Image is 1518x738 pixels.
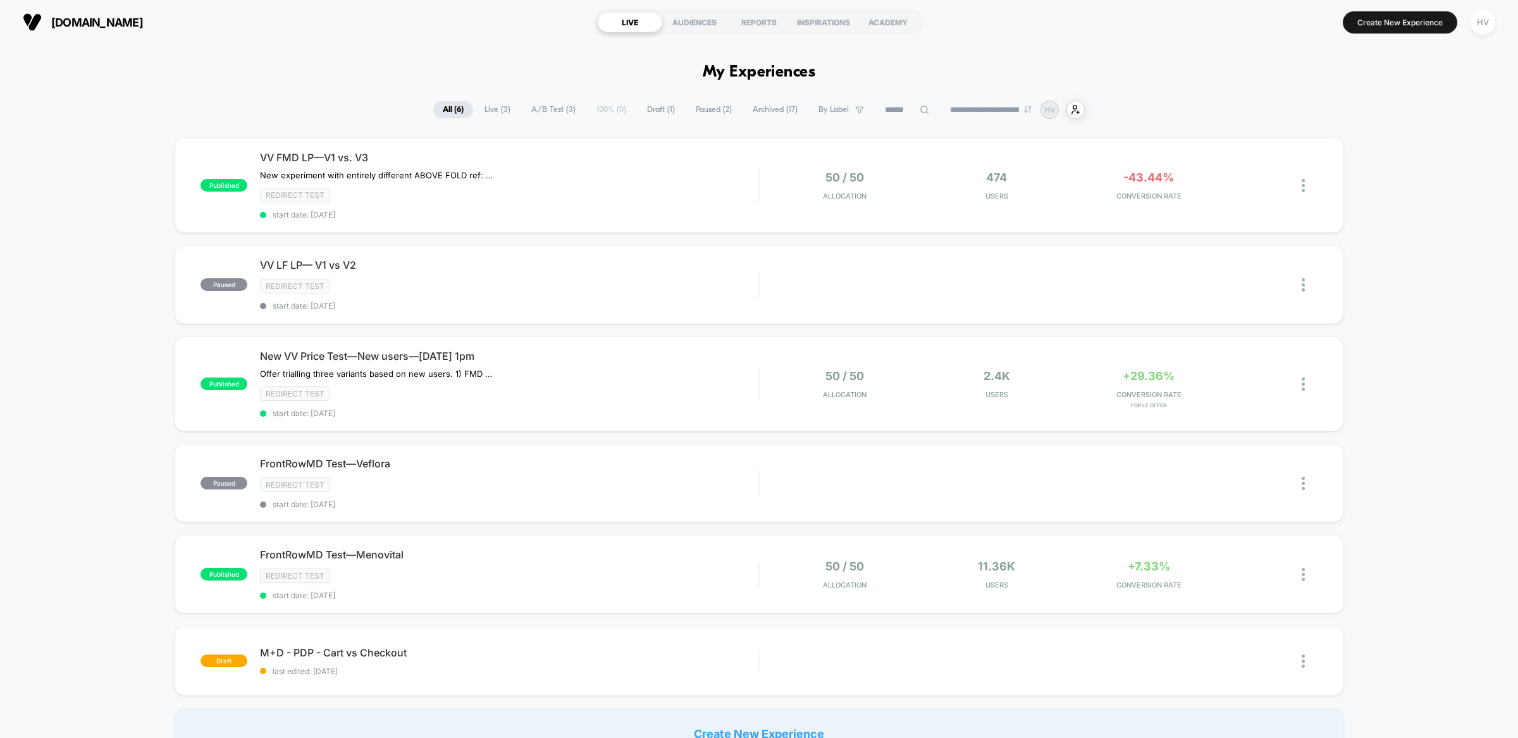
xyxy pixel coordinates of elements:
p: HV [1044,105,1055,114]
span: for LF Offer [1076,402,1221,409]
img: close [1302,278,1305,292]
div: HV [1471,10,1495,35]
span: 50 / 50 [825,171,864,184]
button: [DOMAIN_NAME] [19,12,147,32]
img: end [1024,106,1032,113]
span: Redirect Test [260,569,330,583]
span: paused [201,477,247,489]
span: By Label [818,105,849,114]
span: -43.44% [1123,171,1174,184]
span: Draft ( 1 ) [638,101,684,118]
img: close [1302,655,1305,668]
span: 11.36k [978,560,1015,573]
span: published [201,568,247,581]
img: close [1302,477,1305,490]
div: INSPIRATIONS [791,12,856,32]
img: close [1302,378,1305,391]
span: 50 / 50 [825,560,864,573]
h1: My Experiences [703,63,816,82]
span: Allocation [823,192,867,200]
span: start date: [DATE] [260,301,758,311]
div: REPORTS [727,12,791,32]
span: 474 [986,171,1007,184]
span: Allocation [823,390,867,399]
span: last edited: [DATE] [260,667,758,676]
span: published [201,378,247,390]
span: +29.36% [1123,369,1175,383]
span: Paused ( 2 ) [686,101,741,118]
span: M+D - PDP - Cart vs Checkout [260,646,758,659]
span: CONVERSION RATE [1076,581,1221,589]
span: CONVERSION RATE [1076,192,1221,200]
span: published [201,179,247,192]
span: Users [924,192,1070,200]
span: [DOMAIN_NAME] [51,16,143,29]
span: A/B Test ( 3 ) [522,101,585,118]
span: Redirect Test [260,279,330,293]
span: All ( 6 ) [433,101,473,118]
span: 50 / 50 [825,369,864,383]
div: AUDIENCES [662,12,727,32]
span: start date: [DATE] [260,500,758,509]
span: draft [201,655,247,667]
img: Visually logo [23,13,42,32]
img: close [1302,568,1305,581]
span: start date: [DATE] [260,591,758,600]
span: Redirect Test [260,477,330,492]
div: ACADEMY [856,12,920,32]
span: New experiment with entirely different ABOVE FOLD ref: Notion 'New LP Build - [DATE]' — Versus or... [260,170,495,180]
span: FrontRowMD Test—Menovital [260,548,758,561]
span: Offer trialling three variants based on new users. 1) FMD (existing product with FrontrowMD badge... [260,369,495,379]
span: +7.33% [1128,560,1170,573]
span: FrontRowMD Test—Veflora [260,457,758,470]
span: start date: [DATE] [260,409,758,418]
span: VV LF LP— V1 vs V2 [260,259,758,271]
span: Users [924,390,1070,399]
span: CONVERSION RATE [1076,390,1221,399]
span: Redirect Test [260,386,330,401]
span: Live ( 3 ) [475,101,520,118]
span: Users [924,581,1070,589]
span: 2.4k [984,369,1010,383]
span: paused [201,278,247,291]
span: New VV Price Test—New users—[DATE] 1pm [260,350,758,362]
span: Redirect Test [260,188,330,202]
button: HV [1467,9,1499,35]
span: VV FMD LP—V1 vs. V3 [260,151,758,164]
span: Archived ( 17 ) [743,101,807,118]
div: LIVE [598,12,662,32]
button: Create New Experience [1343,11,1457,34]
span: start date: [DATE] [260,210,758,219]
span: Allocation [823,581,867,589]
img: close [1302,179,1305,192]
